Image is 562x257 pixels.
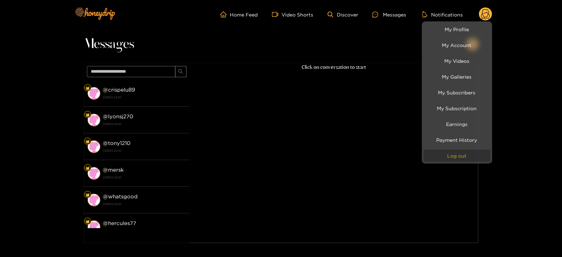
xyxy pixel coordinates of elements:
[424,71,491,83] a: My Galleries
[424,134,491,146] a: Payment History
[424,102,491,114] a: My Subscription
[424,23,491,35] a: My Profile
[424,118,491,130] a: Earnings
[424,86,491,99] a: My Subscribers
[424,150,491,162] button: Log out
[424,55,491,67] a: My Videos
[424,39,491,51] a: My Account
